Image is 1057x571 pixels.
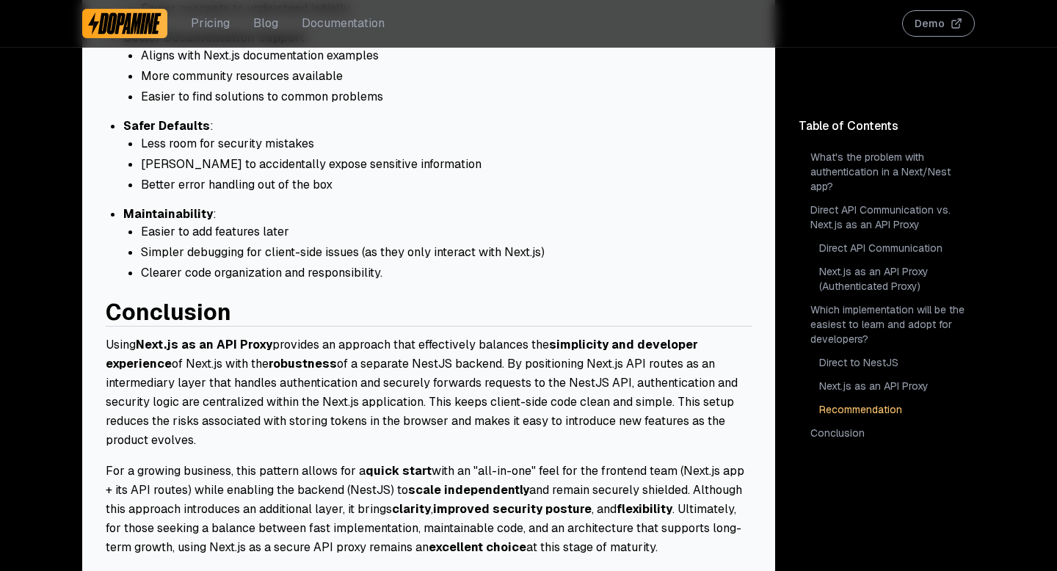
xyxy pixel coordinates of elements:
li: Less room for security mistakes [141,135,752,153]
button: Demo [902,10,975,37]
a: Direct to NestJS [816,352,975,373]
strong: Next.js as an API Proxy [136,337,272,352]
a: Next.js as an API Proxy [816,376,975,396]
p: For a growing business, this pattern allows for a with an "all-in-one" feel for the frontend team... [106,462,752,557]
a: Dopamine [82,9,167,38]
a: Recommendation [816,399,975,420]
a: Which implementation will be the easiest to learn and adopt for developers? [807,299,975,349]
strong: quick start [366,463,432,479]
img: Dopamine [88,12,161,35]
strong: clarity [392,501,431,517]
a: Pricing [191,15,230,32]
a: Documentation [302,15,385,32]
strong: Safer Defaults [123,118,210,134]
li: : [123,117,752,194]
a: Blog [253,15,278,32]
li: : [123,206,752,282]
li: [PERSON_NAME] to accidentally expose sensitive information [141,156,752,173]
div: Table of Contents [799,117,975,135]
li: Easier to find solutions to common problems [141,88,752,106]
a: Conclusion [807,423,975,443]
strong: excellent choice [429,539,526,555]
strong: flexibility [617,501,672,517]
strong: robustness [269,356,337,371]
li: Aligns with Next.js documentation examples [141,47,752,65]
a: Direct API Communication [816,238,975,258]
li: Simpler debugging for client-side issues (as they only interact with Next.js) [141,244,752,261]
a: Next.js as an API Proxy (Authenticated Proxy) [816,261,975,297]
a: Direct API Communication vs. Next.js as an API Proxy [807,200,975,235]
strong: scale independently [408,482,529,498]
li: Easier to add features later [141,223,752,241]
a: What's the problem with authentication in a Next/Nest app? [807,147,975,197]
strong: Maintainability [123,206,213,222]
a: Conclusion [106,298,231,327]
li: Better error handling out of the box [141,176,752,194]
li: : [123,29,752,106]
li: Clearer code organization and responsibility. [141,264,752,282]
strong: improved security posture [433,501,592,517]
li: More community resources available [141,68,752,85]
p: Using provides an approach that effectively balances the of Next.js with the of a separate NestJS... [106,335,752,450]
